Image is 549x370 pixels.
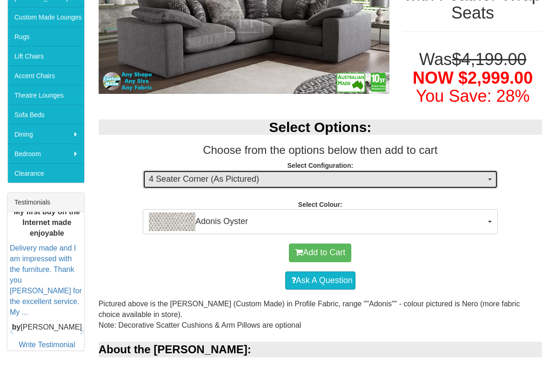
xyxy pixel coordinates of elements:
[14,208,80,237] b: My first buy on the Internet made enjoyable
[288,162,354,169] strong: Select Configuration:
[7,144,84,163] a: Bedroom
[7,7,84,26] a: Custom Made Lounges
[269,119,371,135] b: Select Options:
[10,323,84,333] p: [PERSON_NAME]
[12,324,21,331] b: by
[289,244,351,262] button: Add to Cart
[285,271,355,290] a: Ask A Question
[19,341,75,349] a: Write Testimonial
[7,66,84,85] a: Accent Chairs
[7,26,84,46] a: Rugs
[143,209,498,234] button: Adonis OysterAdonis Oyster
[7,105,84,124] a: Sofa Beds
[7,85,84,105] a: Theatre Lounges
[413,68,533,87] span: NOW $2,999.00
[149,173,486,185] span: 4 Seater Corner (As Pictured)
[298,201,342,208] strong: Select Colour:
[99,342,542,357] div: About the [PERSON_NAME]:
[143,170,498,189] button: 4 Seater Corner (As Pictured)
[10,244,82,316] a: Delivery made and I am impressed with the furniture. Thank you [PERSON_NAME] for the excellent se...
[7,46,84,66] a: Lift Chairs
[149,212,195,231] img: Adonis Oyster
[7,124,84,144] a: Dining
[452,50,526,69] del: $4,199.00
[99,144,542,156] h3: Choose from the options below then add to cart
[403,50,542,106] h1: Was
[416,86,530,106] font: You Save: 28%
[7,193,84,212] div: Testimonials
[149,212,486,231] span: Adonis Oyster
[7,163,84,183] a: Clearance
